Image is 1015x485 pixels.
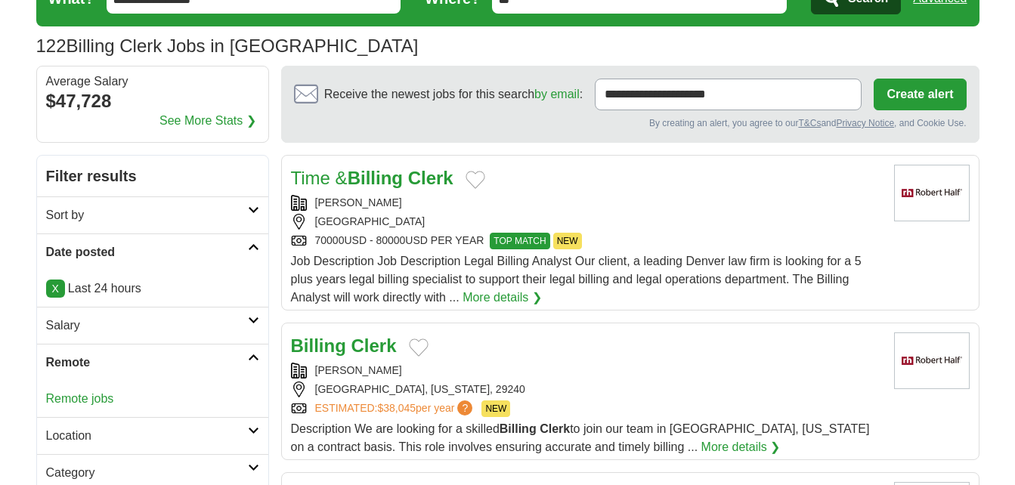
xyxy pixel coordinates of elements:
button: Add to favorite jobs [409,338,429,357]
button: Create alert [874,79,966,110]
div: $47,728 [46,88,259,115]
div: 70000USD - 80000USD PER YEAR [291,233,882,249]
h2: Filter results [37,156,268,196]
a: Location [37,417,268,454]
a: Remote [37,344,268,381]
a: More details ❯ [463,289,542,307]
a: [PERSON_NAME] [315,196,402,209]
img: Robert Half logo [894,165,970,221]
strong: Billing [348,168,403,188]
span: Description We are looking for a skilled to join our team in [GEOGRAPHIC_DATA], [US_STATE] on a c... [291,422,870,453]
a: Billing Clerk [291,335,397,356]
a: Privacy Notice [836,118,894,128]
a: Date posted [37,233,268,270]
h2: Sort by [46,206,248,224]
span: NEW [553,233,582,249]
a: by email [534,88,580,100]
span: NEW [481,400,510,417]
strong: Clerk [540,422,570,435]
strong: Clerk [408,168,453,188]
h1: Billing Clerk Jobs in [GEOGRAPHIC_DATA] [36,36,419,56]
strong: Clerk [351,335,397,356]
a: ESTIMATED:$38,045per year? [315,400,476,417]
div: [GEOGRAPHIC_DATA] [291,214,882,230]
h2: Remote [46,354,248,372]
span: Job Description Job Description Legal Billing Analyst Our client, a leading Denver law firm is lo... [291,255,862,304]
div: [GEOGRAPHIC_DATA], [US_STATE], 29240 [291,382,882,397]
span: Receive the newest jobs for this search : [324,85,583,103]
span: ? [457,400,472,415]
img: Robert Half logo [894,332,970,389]
h2: Category [46,464,248,482]
span: $38,045 [377,402,416,414]
strong: Billing [500,422,537,435]
a: X [46,280,65,298]
button: Add to favorite jobs [466,171,485,189]
div: Average Salary [46,76,259,88]
p: Last 24 hours [46,280,259,298]
span: TOP MATCH [490,233,549,249]
h2: Location [46,427,248,445]
a: [PERSON_NAME] [315,364,402,376]
a: Salary [37,307,268,344]
h2: Salary [46,317,248,335]
a: T&Cs [798,118,821,128]
div: By creating an alert, you agree to our and , and Cookie Use. [294,116,967,130]
a: Remote jobs [46,392,114,405]
h2: Date posted [46,243,248,261]
a: Sort by [37,196,268,233]
a: More details ❯ [701,438,781,456]
a: See More Stats ❯ [159,112,256,130]
a: Time &Billing Clerk [291,168,453,188]
span: 122 [36,32,67,60]
strong: Billing [291,335,346,356]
